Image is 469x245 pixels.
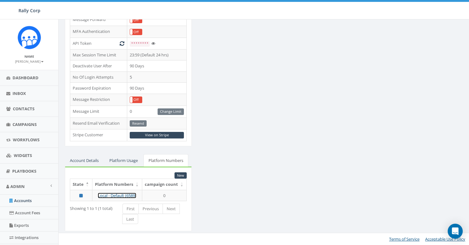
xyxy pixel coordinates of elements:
td: Max Session Time Limit [70,49,127,60]
div: OnOff [130,29,142,35]
td: 5 [127,71,187,83]
a: Platform Usage [104,154,143,167]
span: Dashboard [13,75,39,81]
small: [PERSON_NAME] [15,59,44,64]
a: Acceptable Use Policy [425,236,465,242]
a: Terms of Service [389,236,419,242]
span: Admin [10,184,25,189]
label: Off [130,17,142,23]
td: 0 [127,106,187,117]
span: Inbox [13,91,26,96]
a: Previous [138,204,163,214]
label: Off [130,29,142,35]
label: Off [130,97,142,103]
td: Message Restriction [70,94,127,106]
td: 90 Days [127,83,187,94]
th: State: activate to sort column descending [70,179,92,190]
div: Open Intercom Messenger [448,224,463,239]
small: Name [24,54,34,59]
a: [PERSON_NAME] [15,58,44,64]
a: First [122,204,139,214]
td: Deactivate User After [70,60,127,72]
span: Widgets [14,153,32,158]
td: API Token [70,38,127,50]
div: OnOff [130,96,142,103]
th: Platform Numbers: activate to sort column ascending [92,179,142,190]
td: Stripe Customer [70,129,127,141]
th: campaign count: activate to sort column ascending [142,179,187,190]
span: Playbooks [12,168,36,174]
span: Rally Corp [18,8,40,13]
a: Platform Numbers [143,154,188,167]
i: Generate New Token [120,41,124,45]
span: Workflows [13,137,39,143]
td: 23:59 (Default 24 hrs) [127,49,187,60]
a: Next [163,204,180,214]
td: Message Limit [70,106,127,117]
img: Icon_1.png [18,26,41,49]
td: No Of Login Attempts [70,71,127,83]
a: View on Stripe [130,132,184,138]
td: 90 Days [127,60,187,72]
span: Campaigns [13,122,37,127]
td: Password Expiration [70,83,127,94]
a: Account Details [65,154,104,167]
div: OnOff [130,17,142,23]
td: Resend Email Verification [70,117,127,129]
div: Showing 1 to 1 (1 total) [70,203,113,211]
a: Last [122,214,138,224]
span: Contacts [13,106,34,112]
td: MFA Authentication [70,26,127,38]
a: New [175,172,187,179]
td: Message Forward [70,14,127,26]
td: 0 [142,190,187,201]
a: Local - Default (6589) [98,193,136,198]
